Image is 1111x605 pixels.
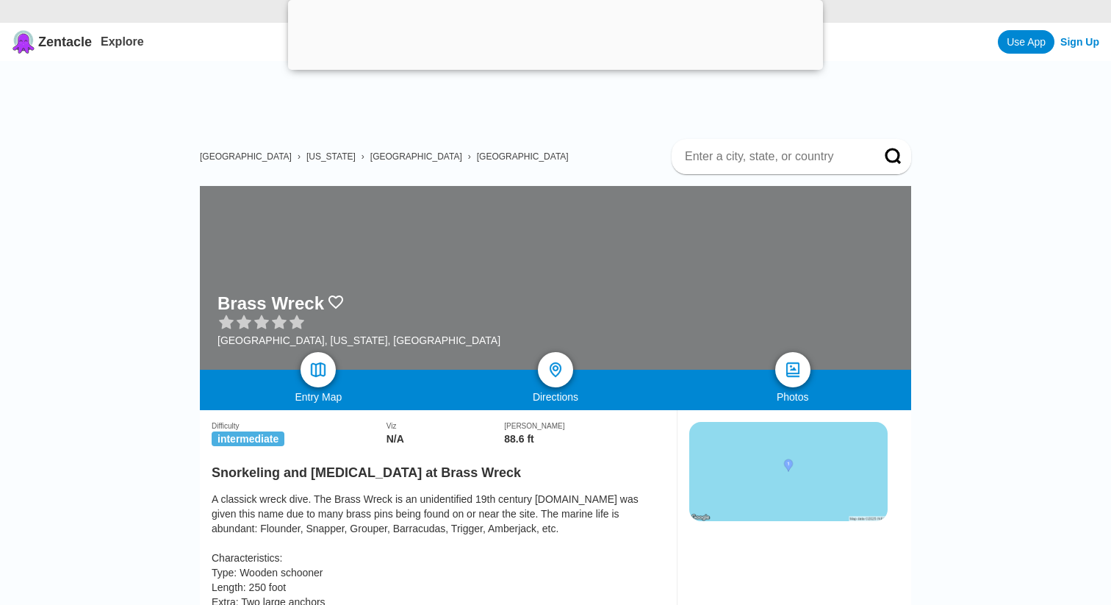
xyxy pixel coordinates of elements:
[1060,36,1099,48] a: Sign Up
[200,391,437,403] div: Entry Map
[217,293,324,314] h1: Brass Wreck
[504,433,665,445] div: 88.6 ft
[477,151,569,162] a: [GEOGRAPHIC_DATA]
[775,352,810,387] a: photos
[200,151,292,162] a: [GEOGRAPHIC_DATA]
[212,457,665,481] h2: Snorkeling and [MEDICAL_DATA] at Brass Wreck
[301,352,336,387] a: map
[212,422,386,430] div: Difficulty
[437,391,675,403] div: Directions
[217,334,500,346] div: [GEOGRAPHIC_DATA], [US_STATE], [GEOGRAPHIC_DATA]
[298,151,301,162] span: ›
[689,422,888,521] img: staticmap
[370,151,462,162] a: [GEOGRAPHIC_DATA]
[547,361,564,379] img: directions
[386,422,505,430] div: Viz
[212,432,284,446] span: intermediate
[386,433,505,445] div: N/A
[38,35,92,50] span: Zentacle
[212,61,911,127] iframe: Advertisement
[362,151,364,162] span: ›
[101,35,144,48] a: Explore
[998,30,1054,54] a: Use App
[683,149,864,164] input: Enter a city, state, or country
[12,30,35,54] img: Zentacle logo
[309,361,327,379] img: map
[674,391,911,403] div: Photos
[306,151,356,162] a: [US_STATE]
[784,361,802,379] img: photos
[504,422,665,430] div: [PERSON_NAME]
[12,30,92,54] a: Zentacle logoZentacle
[468,151,471,162] span: ›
